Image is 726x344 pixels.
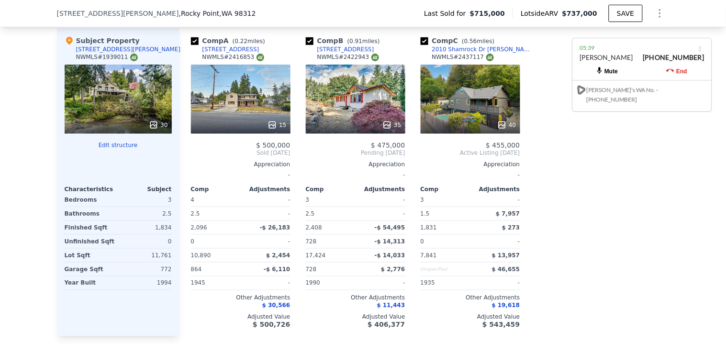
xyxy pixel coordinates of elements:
div: Adjustments [470,185,520,193]
div: Unspecified [421,263,469,276]
div: Adjustments [241,185,290,193]
span: Lotside ARV [521,9,562,18]
div: 1,834 [120,221,172,234]
div: - [243,207,290,220]
div: 1994 [120,276,172,290]
div: Appreciation [306,161,405,168]
div: Appreciation [191,161,290,168]
div: Finished Sqft [65,221,116,234]
span: $ 543,459 [482,321,520,329]
span: 4 [191,196,195,203]
div: Subject Property [65,36,140,46]
div: - [191,168,290,182]
span: -$ 26,183 [260,224,290,231]
div: 1.5 [421,207,469,220]
span: $ 500,000 [256,141,290,149]
span: ( miles) [229,38,269,45]
button: SAVE [609,5,642,22]
div: Unfinished Sqft [65,235,116,248]
span: $ 46,655 [492,266,520,273]
img: NWMLS Logo [130,54,138,61]
a: [STREET_ADDRESS] [306,46,374,53]
img: NWMLS Logo [257,54,264,61]
span: Last Sold for [424,9,470,18]
span: ( miles) [344,38,384,45]
a: [STREET_ADDRESS] [191,46,259,53]
span: $ 455,000 [486,141,520,149]
span: 0 [421,238,424,245]
div: Comp B [306,36,384,46]
div: Bathrooms [65,207,116,220]
div: [STREET_ADDRESS] [202,46,259,53]
div: Subject [118,185,172,193]
span: $ 11,443 [377,302,405,309]
div: - [243,276,290,290]
span: -$ 14,313 [375,238,405,245]
div: Characteristics [65,185,118,193]
div: - [472,235,520,248]
div: 2010 Shamrock Dr [PERSON_NAME] [432,46,532,53]
span: $ 7,957 [496,210,520,217]
div: 772 [120,263,172,276]
div: Comp [306,185,356,193]
span: 1,831 [421,224,437,231]
div: Lot Sqft [65,249,116,262]
span: $ 19,618 [492,302,520,309]
div: Other Adjustments [191,294,290,302]
span: , Rocky Point [179,9,256,18]
div: 35 [382,120,401,130]
div: NWMLS # 1939011 [76,53,138,61]
div: Comp A [191,36,269,46]
span: [STREET_ADDRESS][PERSON_NAME] [57,9,179,18]
div: Adjusted Value [191,313,290,321]
span: 728 [306,266,317,273]
div: 11,761 [120,249,172,262]
div: [STREET_ADDRESS][PERSON_NAME] [76,46,181,53]
span: 2,096 [191,224,207,231]
div: Year Built [65,276,116,290]
span: 728 [306,238,317,245]
div: Bedrooms [65,193,116,206]
div: 2.5 [120,207,172,220]
div: Appreciation [421,161,520,168]
span: 2,408 [306,224,322,231]
div: Comp [421,185,470,193]
button: Edit structure [65,141,172,149]
a: 2010 Shamrock Dr [PERSON_NAME] [421,46,532,53]
div: Comp C [421,36,499,46]
span: 17,424 [306,252,326,259]
div: Other Adjustments [421,294,520,302]
div: - [421,168,520,182]
span: 864 [191,266,202,273]
span: 10,890 [191,252,211,259]
span: 0.91 [349,38,362,45]
div: 1990 [306,276,354,290]
span: Sold [DATE] [191,149,290,157]
span: -$ 14,033 [375,252,405,259]
span: -$ 54,495 [375,224,405,231]
span: -$ 6,110 [264,266,290,273]
div: NWMLS # 2422943 [317,53,379,61]
div: - [306,168,405,182]
div: 3 [120,193,172,206]
span: $737,000 [562,10,598,17]
span: , WA 98312 [220,10,256,17]
div: 0 [120,235,172,248]
span: 0.56 [464,38,477,45]
span: $ 30,566 [262,302,290,309]
img: NWMLS Logo [486,54,494,61]
span: 3 [421,196,424,203]
span: $ 406,377 [368,321,405,329]
div: 2.5 [191,207,239,220]
span: $ 2,454 [266,252,290,259]
div: [STREET_ADDRESS] [317,46,374,53]
img: NWMLS Logo [371,54,379,61]
div: - [472,193,520,206]
div: - [357,207,405,220]
div: 40 [497,120,516,130]
div: - [243,235,290,248]
div: - [472,276,520,290]
div: Other Adjustments [306,294,405,302]
span: Active Listing [DATE] [421,149,520,157]
span: $ 13,957 [492,252,520,259]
